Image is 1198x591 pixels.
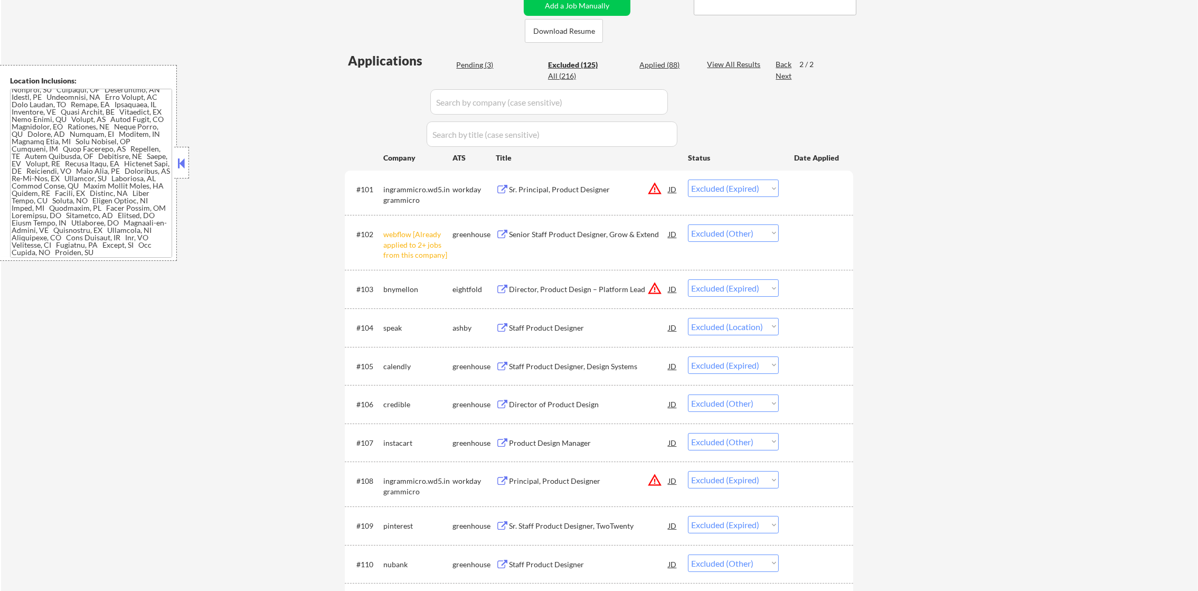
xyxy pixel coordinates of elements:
div: JD [667,180,678,199]
div: #105 [356,361,375,372]
div: JD [667,395,678,414]
button: Download Resume [525,19,603,43]
button: warning_amber [647,473,662,487]
div: credible [383,399,452,410]
div: #101 [356,184,375,195]
div: greenhouse [452,559,496,570]
div: ingrammicro.wd5.ingrammicro [383,476,452,496]
div: Director, Product Design – Platform Lead [509,284,668,295]
div: webflow [Already applied to 2+ jobs from this company] [383,229,452,260]
div: #109 [356,521,375,531]
div: View All Results [707,59,763,70]
div: Principal, Product Designer [509,476,668,486]
div: greenhouse [452,438,496,448]
div: Next [776,71,793,81]
div: speak [383,323,452,333]
div: Product Design Manager [509,438,668,448]
div: Excluded (125) [548,60,601,70]
div: Applications [348,54,452,67]
div: workday [452,184,496,195]
div: #103 [356,284,375,295]
input: Search by title (case sensitive) [427,121,677,147]
div: #104 [356,323,375,333]
div: pinterest [383,521,452,531]
div: #108 [356,476,375,486]
div: Location Inclusions: [10,76,173,86]
div: Back [776,59,793,70]
div: JD [667,516,678,535]
div: JD [667,279,678,298]
div: instacart [383,438,452,448]
div: Status [688,148,779,167]
div: Applied (88) [639,60,692,70]
div: Staff Product Designer [509,559,668,570]
div: Company [383,153,452,163]
div: #110 [356,559,375,570]
div: nubank [383,559,452,570]
div: Staff Product Designer, Design Systems [509,361,668,372]
div: Staff Product Designer [509,323,668,333]
div: Sr. Staff Product Designer, TwoTwenty [509,521,668,531]
input: Search by company (case sensitive) [430,89,668,115]
div: Sr. Principal, Product Designer [509,184,668,195]
div: #106 [356,399,375,410]
div: Director of Product Design [509,399,668,410]
div: Date Applied [794,153,841,163]
div: greenhouse [452,229,496,240]
div: calendly [383,361,452,372]
div: workday [452,476,496,486]
div: #107 [356,438,375,448]
div: JD [667,433,678,452]
div: #102 [356,229,375,240]
div: 2 / 2 [799,59,824,70]
div: JD [667,471,678,490]
div: greenhouse [452,521,496,531]
div: JD [667,555,678,574]
div: ingrammicro.wd5.ingrammicro [383,184,452,205]
div: JD [667,357,678,376]
div: JD [667,318,678,337]
div: eightfold [452,284,496,295]
button: warning_amber [647,281,662,296]
div: Title [496,153,678,163]
div: bnymellon [383,284,452,295]
div: greenhouse [452,399,496,410]
div: All (216) [548,71,601,81]
div: greenhouse [452,361,496,372]
div: ATS [452,153,496,163]
div: ashby [452,323,496,333]
div: JD [667,224,678,243]
div: Pending (3) [456,60,509,70]
button: warning_amber [647,181,662,196]
div: Senior Staff Product Designer, Grow & Extend [509,229,668,240]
